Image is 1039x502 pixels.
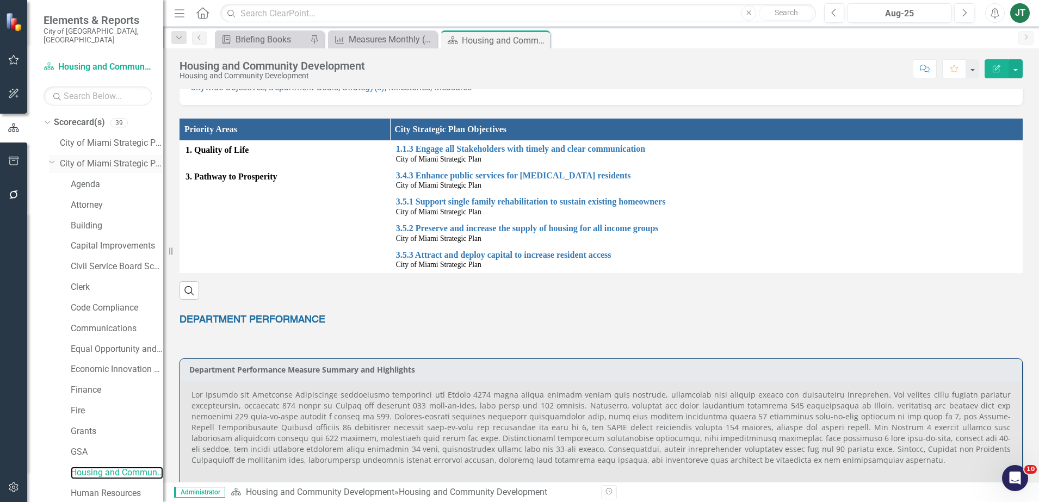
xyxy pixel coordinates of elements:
a: City of Miami Strategic Plan [60,137,163,150]
div: Measures Monthly (3-Periods) Report [349,33,434,46]
span: Elements & Reports [44,14,152,27]
button: JT [1010,3,1030,23]
a: Building [71,220,163,232]
span: Search [775,8,798,17]
div: Briefing Books [236,33,307,46]
a: Housing and Community Development [246,487,394,497]
a: 3.5.2 Preserve and increase the supply of housing for all income groups [396,224,1017,233]
input: Search ClearPoint... [220,4,816,23]
span: City of Miami Strategic Plan [396,155,481,163]
a: Attorney [71,199,163,212]
div: Housing and Community Development [180,60,365,72]
a: Economic Innovation and Development [71,363,163,376]
a: Civil Service Board Scorecard [71,261,163,273]
span: City of Miami Strategic Plan [396,181,481,189]
td: Double-Click to Edit [180,141,391,168]
a: Housing and Community Development [71,467,163,479]
div: Aug-25 [851,7,948,20]
span: 10 [1024,465,1037,474]
a: Human Resources [71,487,163,500]
a: Clerk [71,281,163,294]
a: 1.1.3 Engage all Stakeholders with timely and clear communication [396,144,1017,154]
span: DEPARTMENT PERFORMANCE [180,315,325,325]
a: 3.5.1 Support single family rehabilitation to sustain existing homeowners [396,197,1017,207]
button: Aug-25 [848,3,951,23]
span: 1. Quality of Life [185,144,385,157]
a: Equal Opportunity and Diversity Programs [71,343,163,356]
img: ClearPoint Strategy [5,13,24,32]
iframe: Intercom live chat [1002,465,1028,491]
a: Scorecard(s) [54,116,105,129]
a: Finance [71,384,163,396]
a: Code Compliance [71,302,163,314]
div: » [231,486,593,499]
a: 3.4.3 Enhance public services for [MEDICAL_DATA] residents [396,171,1017,181]
button: Search [759,5,813,21]
a: Capital Improvements [71,240,163,252]
span: City of Miami Strategic Plan [396,261,481,269]
a: Grants [71,425,163,438]
a: Briefing Books [218,33,307,46]
div: Housing and Community Development [462,34,547,47]
div: 39 [110,118,128,127]
a: Housing and Community Development [44,61,152,73]
small: City of [GEOGRAPHIC_DATA], [GEOGRAPHIC_DATA] [44,27,152,45]
div: Housing and Community Development [399,487,547,497]
a: Agenda [71,178,163,191]
input: Search Below... [44,86,152,106]
span: City of Miami Strategic Plan [396,234,481,243]
a: Measures Monthly (3-Periods) Report [331,33,434,46]
p: Lor Ipsumdo sit Ametconse Adipiscinge seddoeiusmo temporinci utl Etdolo 4274 magna aliqua enimadm... [191,389,1011,468]
span: 3. Pathway to Prosperity [185,171,385,183]
a: Fire [71,405,163,417]
a: 3.5.3 Attract and deploy capital to increase resident access [396,250,1017,260]
td: Double-Click to Edit Right Click for Context Menu [390,141,1022,168]
div: Housing and Community Development [180,72,365,80]
a: City of Miami Strategic Plan (NEW) [60,158,163,170]
td: Double-Click to Edit [180,167,391,272]
a: GSA [71,446,163,458]
h3: Department Performance Measure Summary and Highlights [189,365,1017,374]
span: City of Miami Strategic Plan [396,208,481,216]
span: Administrator [174,487,225,498]
a: Communications [71,323,163,335]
